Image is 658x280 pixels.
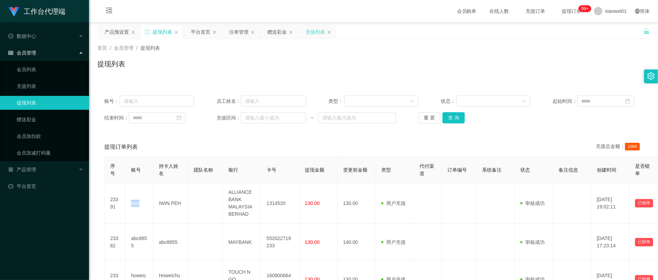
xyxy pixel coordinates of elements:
span: 产品管理 [8,167,36,172]
i: 图标: setting [647,72,655,80]
span: 起始时间： [553,98,577,105]
h1: 提现列表 [97,59,125,69]
span: 代付渠道 [420,163,434,176]
span: 员工姓名： [217,98,241,105]
span: 数据中心 [8,33,36,39]
div: 赠送彩金 [267,25,287,39]
i: 图标: calendar [625,99,630,104]
span: 在线人数 [486,9,513,14]
i: 图标: calendar [177,115,181,120]
td: 140.00 [338,224,376,261]
i: 图标: close [212,30,217,34]
span: / [110,45,111,51]
div: 提现列表 [153,25,172,39]
span: 提现金额 [305,167,324,173]
span: 审核成功 [520,200,545,206]
i: 图标: sync [145,30,150,34]
span: 类型 [381,167,391,173]
span: 状态 [520,167,530,173]
td: iwin [125,183,153,224]
i: 图标: close [131,30,135,34]
td: ALLIANCE BANK MALAYSIA BERHAD [223,183,261,224]
span: 序号 [110,163,115,176]
span: 提现订单列表 [104,143,138,151]
span: 提现订单 [559,9,585,14]
span: 2080 [625,143,640,150]
span: 类型： [328,98,344,105]
a: 工作台代理端 [8,8,65,14]
span: 系统备注 [482,167,502,173]
td: [DATE] 19:02:11 [591,183,629,224]
span: 用户充值 [381,239,406,245]
i: 图标: unlock [643,28,650,34]
span: 用户充值 [381,200,406,206]
span: 团队名称 [194,167,213,173]
div: 产品预设置 [105,25,129,39]
td: abc8855 [125,224,153,261]
span: 持卡人姓名 [159,163,178,176]
i: 图标: table [8,50,13,55]
button: 重 置 [419,112,441,123]
span: 备注信息 [559,167,578,173]
a: 充值列表 [17,79,83,93]
i: 图标: close [174,30,178,34]
span: 是否锁单 [635,163,650,176]
span: 卡号 [267,167,276,173]
i: 图标: appstore-o [8,167,13,172]
span: 充值区间： [217,114,241,122]
span: 审核成功 [520,239,545,245]
input: 请输入 [241,96,306,107]
span: 130.00 [305,239,320,245]
td: 23391 [105,183,125,224]
button: 查 询 [442,112,465,123]
i: 图标: close [327,30,331,34]
div: 充值列表 [306,25,325,39]
a: 提现列表 [17,96,83,110]
sup: 1213 [579,5,591,12]
span: 变更前金额 [343,167,367,173]
span: 会员管理 [114,45,133,51]
i: 图标: close [251,30,255,34]
span: 充值订单 [522,9,549,14]
a: 图标: dashboard平台首页 [8,179,83,193]
a: 会员加扣款 [17,129,83,143]
td: IWIN PEH [153,183,188,224]
button: 已锁单 [635,238,653,246]
td: [DATE] 17:23:14 [591,224,629,261]
span: 130.00 [305,200,320,206]
span: 会员管理 [8,50,36,56]
td: abc8855 [153,224,188,261]
span: ~ [306,114,318,122]
input: 请输入最小值为 [241,112,306,123]
div: 注单管理 [229,25,249,39]
span: 结束时间： [104,114,129,122]
h1: 工作台代理端 [24,0,65,23]
div: 充值总金额： [596,143,643,151]
span: 银行 [228,167,238,173]
td: 23382 [105,224,125,261]
span: 账号 [131,167,141,173]
img: logo.9652507e.png [8,7,19,17]
button: 已锁单 [635,199,653,207]
span: 首页 [97,45,107,51]
a: 会员加减打码量 [17,146,83,160]
input: 请输入最大值为 [318,112,396,123]
span: 状态： [441,98,456,105]
i: 图标: close [289,30,293,34]
a: 赠送彩金 [17,113,83,126]
span: 提现列表 [140,45,160,51]
i: 图标: down [522,99,526,104]
span: 创建时间 [597,167,616,173]
td: 1314520 [261,183,299,224]
span: / [136,45,138,51]
span: 订单编号 [447,167,467,173]
a: 会员列表 [17,63,83,76]
i: 图标: down [410,99,414,104]
td: MAYBANK [223,224,261,261]
div: 平台首页 [191,25,210,39]
i: 图标: global [635,9,640,14]
i: 图标: check-circle-o [8,34,13,39]
input: 请输入 [120,96,194,107]
span: 账号： [104,98,120,105]
i: 图标: menu-fold [97,0,121,23]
